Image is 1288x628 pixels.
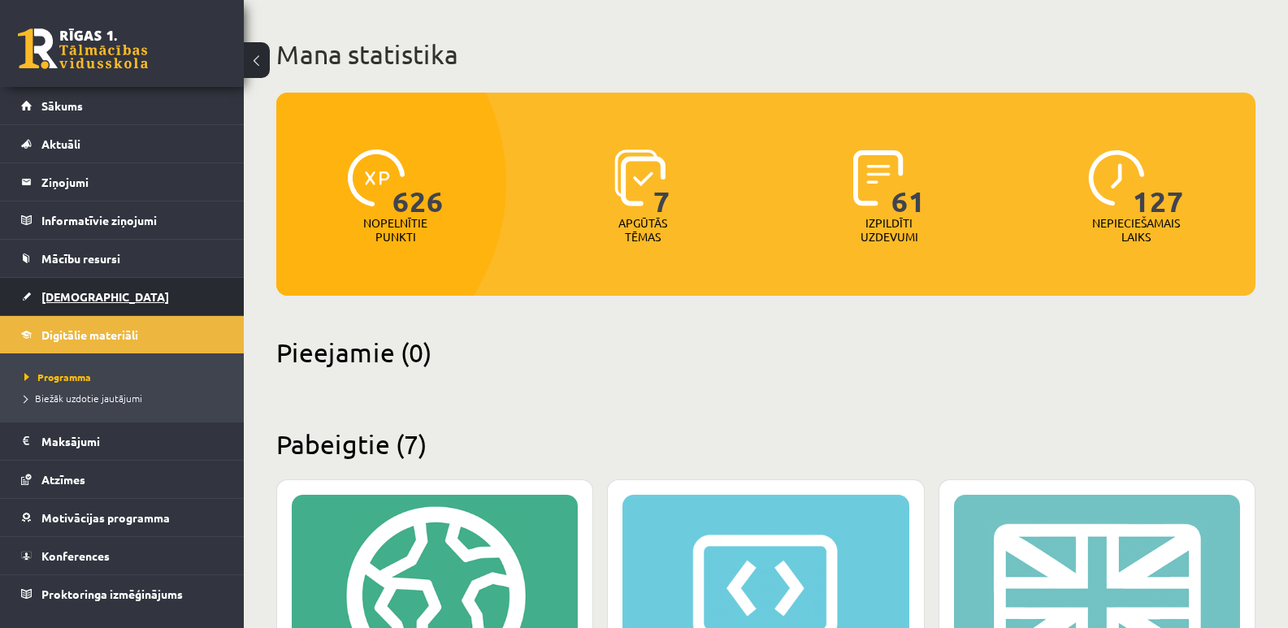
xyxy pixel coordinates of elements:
span: Programma [24,370,91,383]
span: 7 [653,149,670,216]
span: Atzīmes [41,472,85,487]
h1: Mana statistika [276,38,1255,71]
span: 61 [891,149,926,216]
span: 127 [1133,149,1184,216]
a: Rīgas 1. Tālmācības vidusskola [18,28,148,69]
img: icon-xp-0682a9bc20223a9ccc6f5883a126b849a74cddfe5390d2b41b4391c66f2066e7.svg [348,149,405,206]
p: Izpildīti uzdevumi [857,216,921,244]
span: Motivācijas programma [41,510,170,525]
span: 626 [392,149,444,216]
a: Ziņojumi [21,163,223,201]
a: Programma [24,370,228,384]
a: Atzīmes [21,461,223,498]
a: Konferences [21,537,223,574]
span: Biežāk uzdotie jautājumi [24,392,142,405]
span: Proktoringa izmēģinājums [41,587,183,601]
p: Nepieciešamais laiks [1092,216,1180,244]
span: Sākums [41,98,83,113]
h2: Pieejamie (0) [276,336,1255,368]
a: Digitālie materiāli [21,316,223,353]
legend: Informatīvie ziņojumi [41,201,223,239]
a: Informatīvie ziņojumi [21,201,223,239]
a: Mācību resursi [21,240,223,277]
a: Proktoringa izmēģinājums [21,575,223,613]
img: icon-clock-7be60019b62300814b6bd22b8e044499b485619524d84068768e800edab66f18.svg [1088,149,1145,206]
a: Maksājumi [21,422,223,460]
span: Aktuāli [41,136,80,151]
a: [DEMOGRAPHIC_DATA] [21,278,223,315]
p: Nopelnītie punkti [363,216,427,244]
a: Biežāk uzdotie jautājumi [24,391,228,405]
h2: Pabeigtie (7) [276,428,1255,460]
span: [DEMOGRAPHIC_DATA] [41,289,169,304]
legend: Ziņojumi [41,163,223,201]
legend: Maksājumi [41,422,223,460]
a: Sākums [21,87,223,124]
a: Aktuāli [21,125,223,162]
span: Konferences [41,548,110,563]
span: Digitālie materiāli [41,327,138,342]
img: icon-completed-tasks-ad58ae20a441b2904462921112bc710f1caf180af7a3daa7317a5a94f2d26646.svg [853,149,904,206]
span: Mācību resursi [41,251,120,266]
p: Apgūtās tēmas [611,216,674,244]
img: icon-learned-topics-4a711ccc23c960034f471b6e78daf4a3bad4a20eaf4de84257b87e66633f6470.svg [614,149,666,206]
a: Motivācijas programma [21,499,223,536]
